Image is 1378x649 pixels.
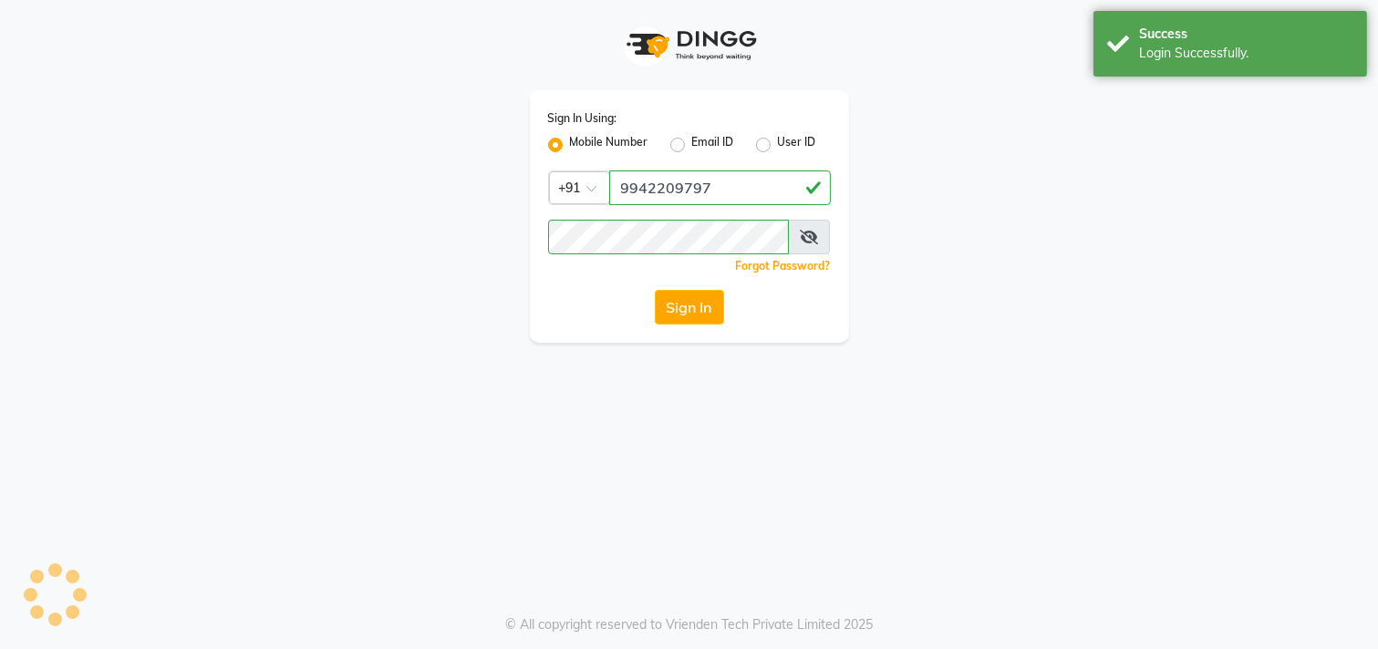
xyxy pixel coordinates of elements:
div: Success [1139,25,1353,44]
input: Username [609,170,831,205]
a: Forgot Password? [736,259,831,273]
input: Username [548,220,790,254]
label: Mobile Number [570,134,648,156]
label: Email ID [692,134,734,156]
div: Login Successfully. [1139,44,1353,63]
img: logo1.svg [616,18,762,72]
button: Sign In [655,290,724,324]
label: Sign In Using: [548,110,617,127]
label: User ID [778,134,816,156]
